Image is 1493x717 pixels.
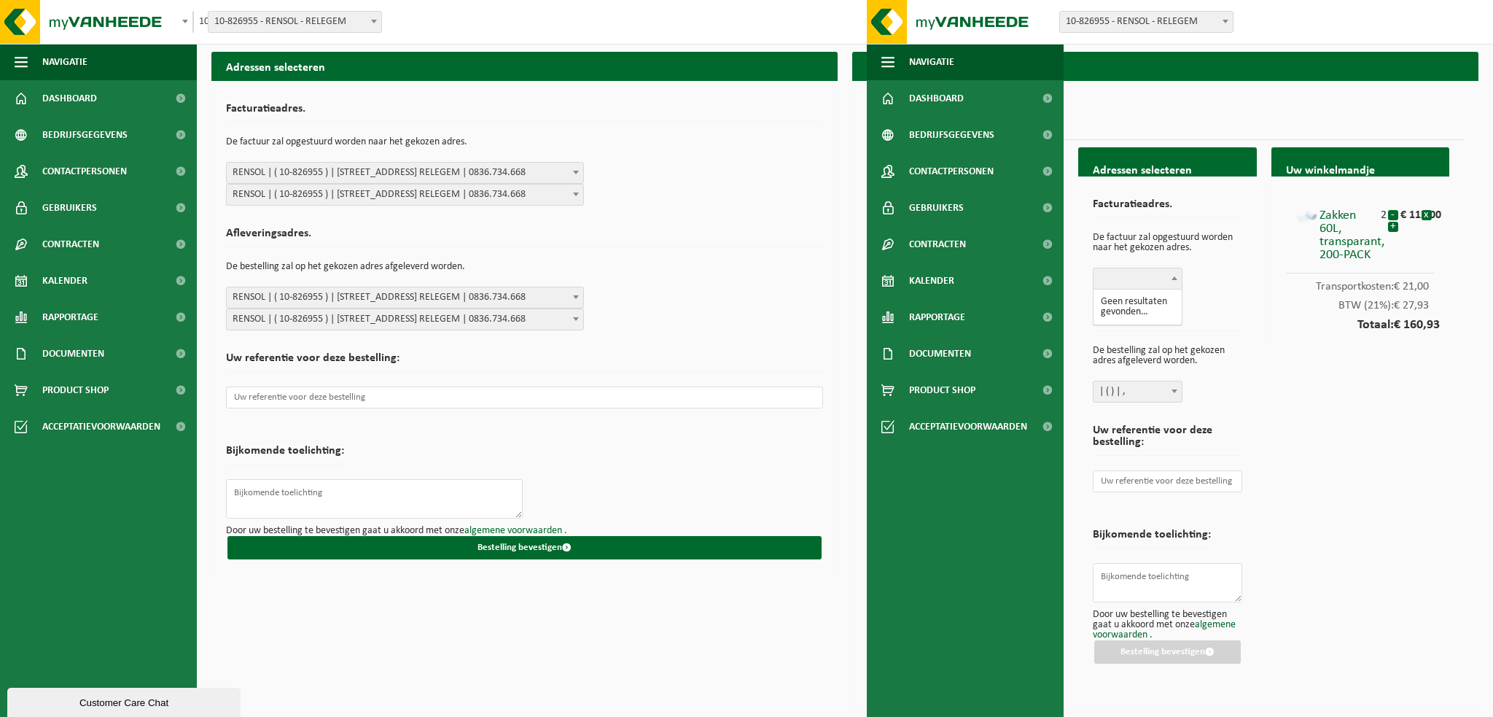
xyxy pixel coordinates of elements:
[909,263,954,299] span: Kalender
[226,255,823,279] p: De bestelling zal op het gekozen adres afgeleverd worden.
[909,80,964,117] span: Dashboard
[909,408,1027,445] span: Acceptatievoorwaarden
[1093,529,1211,549] h2: Bijkomende toelichting:
[867,408,1064,445] a: Acceptatievoorwaarden
[1286,292,1435,311] div: BTW (21%):
[867,153,1064,190] a: Contactpersonen
[1400,202,1421,221] div: € 112,00
[42,117,128,153] span: Bedrijfsgegevens
[42,80,97,117] span: Dashboard
[7,685,243,717] iframe: chat widget
[42,336,104,372] span: Documenten
[42,263,87,299] span: Kalender
[1394,281,1427,292] span: € 21,00
[227,287,583,308] span: RENSOL | ( 10-826955 ) | POVERSTRAAT 204, 1731 RELEGEM | 0836.734.668
[1093,425,1242,456] h2: Uw referentie voor deze bestelling:
[193,12,214,32] span: 10-826955 - RENSOL - RELEGEM
[1286,274,1435,292] div: Transportkosten:
[1271,155,1450,187] h2: Uw winkelmandje
[909,44,954,80] span: Navigatie
[867,190,1064,226] a: Gebruikers
[909,190,964,226] span: Gebruikers
[42,299,98,336] span: Rapportage
[226,228,823,247] h2: Afleveringsadres.
[1093,470,1242,492] input: Uw referentie voor deze bestelling
[1096,292,1179,322] li: Geen resultaten gevonden…
[867,117,1064,153] a: Bedrijfsgegevens
[867,226,1064,263] a: Contracten
[909,336,971,372] span: Documenten
[227,536,822,559] button: Bestelling bevestigen
[42,226,99,263] span: Contracten
[1286,311,1435,332] div: Totaal:
[867,299,1064,336] a: Rapportage
[1380,202,1387,221] div: 2
[909,372,975,408] span: Product Shop
[909,226,966,263] span: Contracten
[1093,381,1182,403] span: | ( ) | ,
[464,525,567,536] a: algemene voorwaarden .
[1059,11,1233,33] span: 10-826955 - RENSOL - RELEGEM
[1060,12,1233,32] span: 10-826955 - RENSOL - RELEGEM
[226,387,823,408] input: Uw referentie voor deze bestelling
[42,372,109,408] span: Product Shop
[227,309,583,330] span: RENSOL | ( 10-826955 ) | POVERSTRAAT 204, 1731 RELEGEM | 0836.734.668
[42,44,87,80] span: Navigatie
[852,52,1478,80] h2: Uw winkelmandje
[909,153,994,190] span: Contactpersonen
[226,352,823,372] h2: Uw referentie voor deze bestelling:
[1093,610,1242,640] p: Door uw bestelling te bevestigen gaat u akkoord met onze
[867,44,1064,80] button: Navigatie
[1319,202,1380,262] div: Zakken 60L, transparant, 200-PACK
[226,526,823,536] p: Door uw bestelling te bevestigen gaat u akkoord met onze
[1293,202,1320,229] img: 01-000430
[226,103,823,123] h2: Facturatieadres.
[1094,640,1241,664] button: Bestelling bevestigen
[1093,619,1236,640] a: algemene voorwaarden .
[1388,210,1398,220] button: -
[1093,338,1242,373] p: De bestelling zal op het gekozen adres afgeleverd worden.
[226,309,584,330] span: RENSOL | ( 10-826955 ) | POVERSTRAAT 204, 1731 RELEGEM | 0836.734.668
[1093,225,1242,260] p: De factuur zal opgestuurd worden naar het gekozen adres.
[226,162,584,184] span: RENSOL | ( 10-826955 ) | POVERSTRAAT 204, 1731 RELEGEM | 0836.734.668
[1094,381,1182,402] span: | ( ) | ,
[1093,198,1242,218] h2: Facturatieadres.
[227,185,583,205] span: RENSOL | ( 10-826955 ) | POVERSTRAAT 204, 1731 RELEGEM | 0836.734.668
[1422,210,1432,220] button: x
[227,163,583,183] span: RENSOL | ( 10-826955 ) | POVERSTRAAT 204, 1731 RELEGEM | 0836.734.668
[1394,319,1427,332] span: € 160,93
[226,130,823,155] p: De factuur zal opgestuurd worden naar het gekozen adres.
[226,287,584,309] span: RENSOL | ( 10-826955 ) | POVERSTRAAT 204, 1731 RELEGEM | 0836.734.668
[867,336,1064,372] a: Documenten
[192,11,194,33] span: 10-826955 - RENSOL - RELEGEM
[226,445,344,465] h2: Bijkomende toelichting:
[1394,300,1427,311] span: € 27,93
[208,11,382,33] span: 10-826955 - RENSOL - RELEGEM
[867,372,1064,408] a: Product Shop
[42,153,127,190] span: Contactpersonen
[867,80,1064,117] a: Dashboard
[1388,222,1398,232] button: +
[867,263,1064,299] a: Kalender
[42,190,97,226] span: Gebruikers
[226,184,584,206] span: RENSOL | ( 10-826955 ) | POVERSTRAAT 204, 1731 RELEGEM | 0836.734.668
[208,12,381,32] span: 10-826955 - RENSOL - RELEGEM
[211,52,838,80] h2: Adressen selecteren
[1078,155,1257,187] h2: Adressen selecteren
[909,299,965,336] span: Rapportage
[42,408,160,445] span: Acceptatievoorwaarden
[909,117,994,153] span: Bedrijfsgegevens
